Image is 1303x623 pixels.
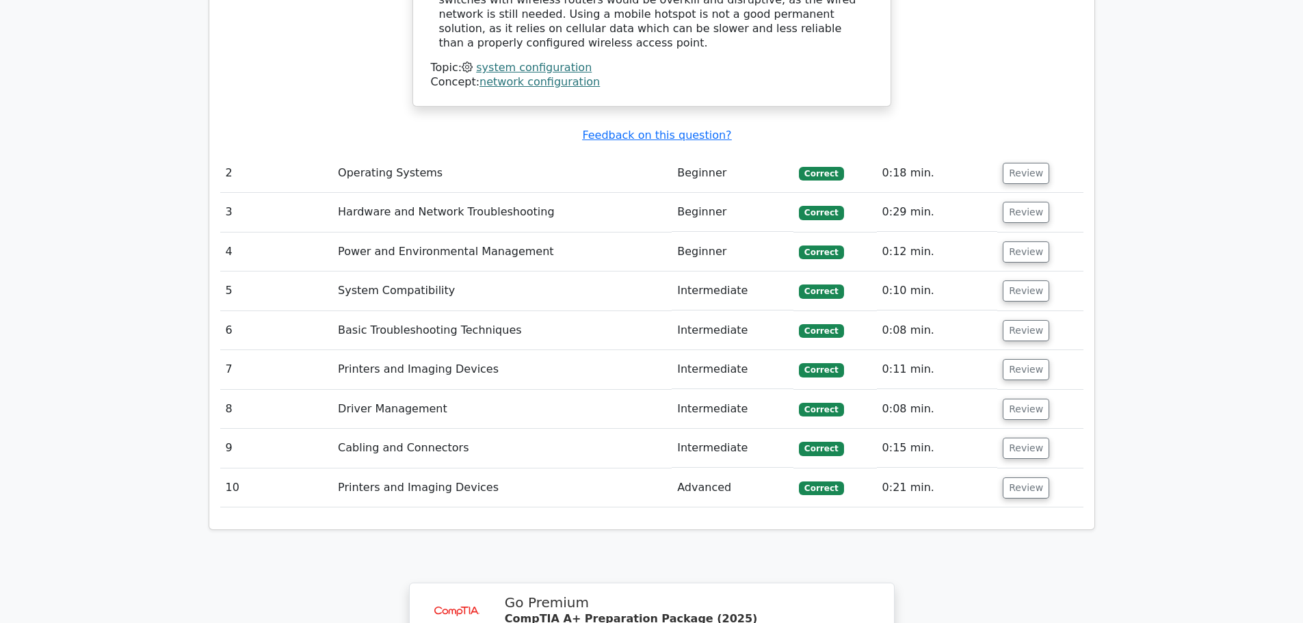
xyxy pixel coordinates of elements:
[332,154,672,193] td: Operating Systems
[220,429,333,468] td: 9
[332,311,672,350] td: Basic Troubleshooting Techniques
[877,193,998,232] td: 0:29 min.
[799,403,843,416] span: Correct
[799,284,843,298] span: Correct
[220,390,333,429] td: 8
[332,233,672,271] td: Power and Environmental Management
[799,363,843,377] span: Correct
[220,311,333,350] td: 6
[672,271,793,310] td: Intermediate
[799,481,843,495] span: Correct
[877,350,998,389] td: 0:11 min.
[431,75,873,90] div: Concept:
[1003,202,1049,223] button: Review
[1003,359,1049,380] button: Review
[220,154,333,193] td: 2
[799,442,843,455] span: Correct
[877,311,998,350] td: 0:08 min.
[672,429,793,468] td: Intermediate
[877,154,998,193] td: 0:18 min.
[672,390,793,429] td: Intermediate
[220,271,333,310] td: 5
[672,311,793,350] td: Intermediate
[582,129,731,142] a: Feedback on this question?
[332,468,672,507] td: Printers and Imaging Devices
[220,193,333,232] td: 3
[877,271,998,310] td: 0:10 min.
[672,154,793,193] td: Beginner
[332,193,672,232] td: Hardware and Network Troubleshooting
[479,75,600,88] a: network configuration
[672,233,793,271] td: Beginner
[877,429,998,468] td: 0:15 min.
[877,390,998,429] td: 0:08 min.
[799,246,843,259] span: Correct
[672,350,793,389] td: Intermediate
[332,271,672,310] td: System Compatibility
[1003,399,1049,420] button: Review
[1003,320,1049,341] button: Review
[799,167,843,181] span: Correct
[220,468,333,507] td: 10
[877,468,998,507] td: 0:21 min.
[431,61,873,75] div: Topic:
[1003,280,1049,302] button: Review
[799,324,843,338] span: Correct
[1003,163,1049,184] button: Review
[332,390,672,429] td: Driver Management
[476,61,592,74] a: system configuration
[672,193,793,232] td: Beginner
[220,350,333,389] td: 7
[332,350,672,389] td: Printers and Imaging Devices
[332,429,672,468] td: Cabling and Connectors
[799,206,843,220] span: Correct
[1003,477,1049,499] button: Review
[1003,438,1049,459] button: Review
[877,233,998,271] td: 0:12 min.
[1003,241,1049,263] button: Review
[220,233,333,271] td: 4
[672,468,793,507] td: Advanced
